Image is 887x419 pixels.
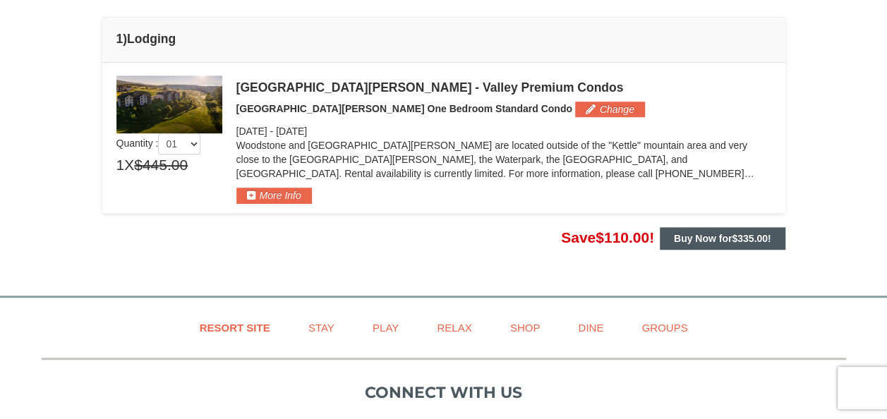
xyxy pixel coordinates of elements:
button: More Info [236,188,312,203]
a: Relax [419,312,489,344]
h4: 1 Lodging [116,32,771,46]
div: [GEOGRAPHIC_DATA][PERSON_NAME] - Valley Premium Condos [236,80,771,95]
a: Stay [291,312,352,344]
p: Woodstone and [GEOGRAPHIC_DATA][PERSON_NAME] are located outside of the "Kettle" mountain area an... [236,138,771,181]
a: Shop [493,312,558,344]
p: Connect with us [42,381,846,404]
span: $445.00 [134,154,188,176]
button: Buy Now for$335.00! [660,227,785,250]
a: Groups [624,312,705,344]
img: 19219041-4-ec11c166.jpg [116,75,222,133]
span: $335.00 [732,233,768,244]
span: ) [123,32,127,46]
a: Dine [560,312,621,344]
button: Change [575,102,645,117]
a: Play [355,312,416,344]
span: Save ! [561,229,654,245]
span: Quantity : [116,138,201,149]
span: 1 [116,154,125,176]
strong: Buy Now for ! [674,233,771,244]
span: [DATE] [236,126,267,137]
span: [GEOGRAPHIC_DATA][PERSON_NAME] One Bedroom Standard Condo [236,103,572,114]
span: X [124,154,134,176]
a: Resort Site [182,312,288,344]
span: $110.00 [596,229,649,245]
span: - [270,126,273,137]
span: [DATE] [276,126,307,137]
